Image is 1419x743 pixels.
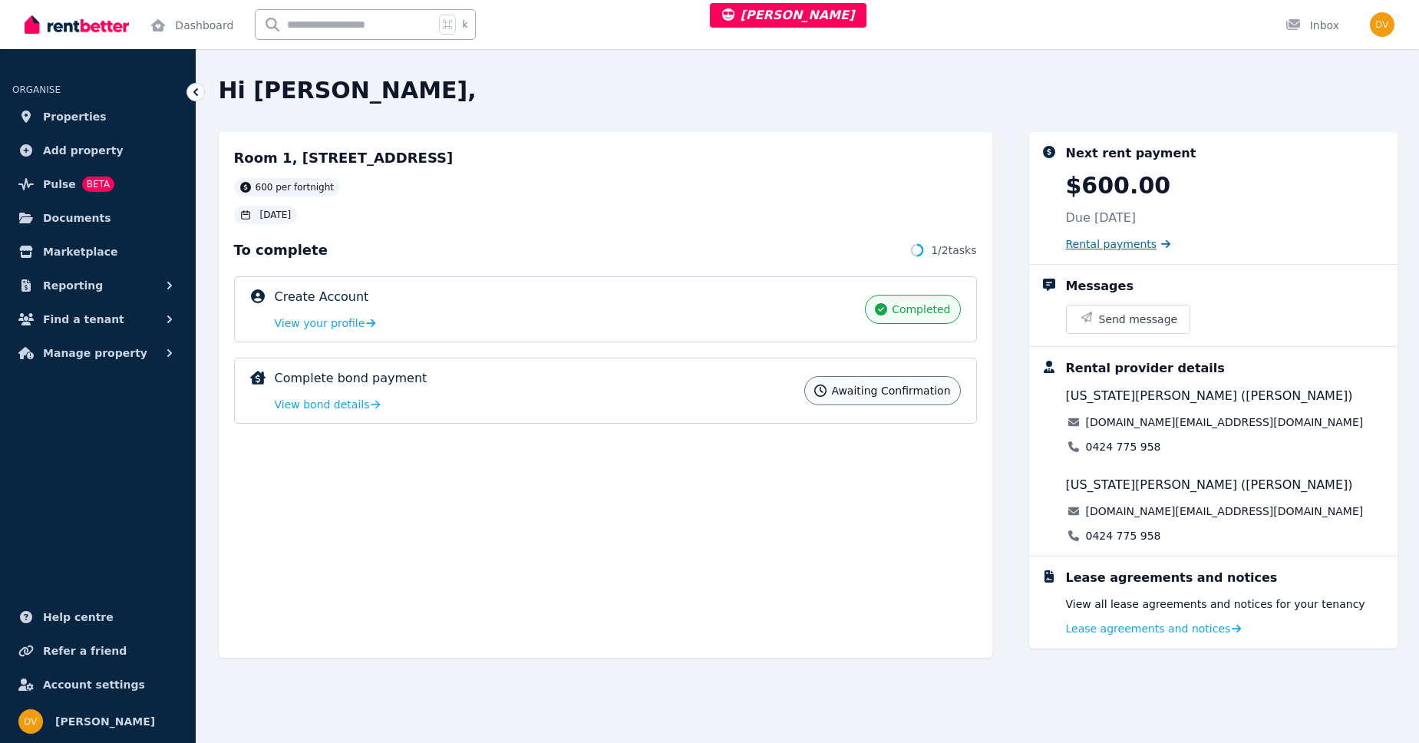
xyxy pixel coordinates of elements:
[275,288,369,306] p: Create Account
[43,608,114,626] span: Help centre
[43,175,76,193] span: Pulse
[275,369,427,388] p: Complete bond payment
[12,236,183,267] a: Marketplace
[12,270,183,301] button: Reporting
[12,304,183,335] button: Find a tenant
[43,642,127,660] span: Refer a friend
[1370,12,1394,37] img: Dinesh Vaidhya
[43,243,117,261] span: Marketplace
[43,276,103,295] span: Reporting
[43,344,147,362] span: Manage property
[275,315,365,331] span: View your profile
[43,675,145,694] span: Account settings
[12,338,183,368] button: Manage property
[1066,621,1242,636] a: Lease agreements and notices
[722,8,855,22] span: [PERSON_NAME]
[12,101,183,132] a: Properties
[831,383,950,398] span: Awaiting confirmation
[43,310,124,329] span: Find a tenant
[1066,387,1353,405] span: [US_STATE][PERSON_NAME] ([PERSON_NAME])
[1086,504,1364,519] a: [DOMAIN_NAME][EMAIL_ADDRESS][DOMAIN_NAME]
[1067,305,1190,333] button: Send message
[1086,414,1364,430] a: [DOMAIN_NAME][EMAIL_ADDRESS][DOMAIN_NAME]
[18,709,43,734] img: Dinesh Vaidhya
[219,77,1398,104] h2: Hi [PERSON_NAME],
[12,135,183,166] a: Add property
[12,602,183,632] a: Help centre
[234,147,454,169] h2: Room 1, [STREET_ADDRESS]
[82,177,114,192] span: BETA
[1066,236,1171,252] a: Rental payments
[1086,439,1161,454] a: 0424 775 958
[1066,209,1137,227] p: Due [DATE]
[12,636,183,666] a: Refer a friend
[1066,172,1171,200] p: $600.00
[1066,569,1278,587] div: Lease agreements and notices
[12,203,183,233] a: Documents
[275,315,376,331] a: View your profile
[43,107,107,126] span: Properties
[1099,312,1178,327] span: Send message
[1066,144,1196,163] div: Next rent payment
[892,302,950,317] span: completed
[43,141,124,160] span: Add property
[25,13,129,36] img: RentBetter
[275,397,370,412] span: View bond details
[1066,277,1134,296] div: Messages
[1066,236,1157,252] span: Rental payments
[256,181,335,193] span: 600 per fortnight
[55,712,155,731] span: [PERSON_NAME]
[1066,596,1365,612] p: View all lease agreements and notices for your tenancy
[12,169,183,200] a: PulseBETA
[1285,18,1339,33] div: Inbox
[462,18,467,31] span: k
[1066,359,1225,378] div: Rental provider details
[1086,528,1161,543] a: 0424 775 958
[234,239,328,261] span: To complete
[12,669,183,700] a: Account settings
[1066,476,1353,494] span: [US_STATE][PERSON_NAME] ([PERSON_NAME])
[250,371,266,385] img: Complete bond payment
[1066,621,1231,636] span: Lease agreements and notices
[260,209,292,221] span: [DATE]
[12,84,61,95] span: ORGANISE
[43,209,111,227] span: Documents
[931,243,976,258] span: 1 / 2 tasks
